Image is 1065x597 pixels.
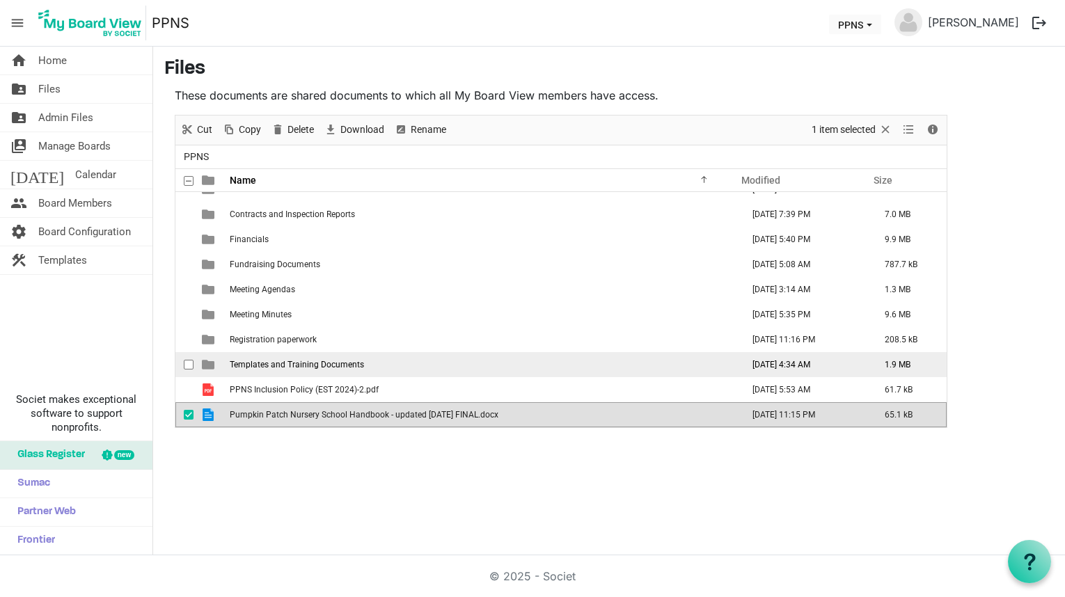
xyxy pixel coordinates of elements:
[741,175,780,186] span: Modified
[269,121,317,138] button: Delete
[220,121,264,138] button: Copy
[230,285,295,294] span: Meeting Agendas
[194,377,226,402] td: is template cell column header type
[921,116,945,145] div: Details
[10,161,64,189] span: [DATE]
[10,132,27,160] span: switch_account
[226,252,738,277] td: Fundraising Documents is template cell column header Name
[738,227,870,252] td: September 17, 2025 5:40 PM column header Modified
[870,252,947,277] td: 787.7 kB is template cell column header Size
[34,6,146,40] img: My Board View Logo
[75,161,116,189] span: Calendar
[829,15,881,34] button: PPNS dropdownbutton
[10,104,27,132] span: folder_shared
[230,175,256,186] span: Name
[38,75,61,103] span: Files
[194,402,226,427] td: is template cell column header type
[38,189,112,217] span: Board Members
[194,202,226,227] td: is template cell column header type
[226,377,738,402] td: PPNS Inclusion Policy (EST 2024)-2.pdf is template cell column header Name
[230,310,292,319] span: Meeting Minutes
[175,116,217,145] div: Cut
[226,202,738,227] td: Contracts and Inspection Reports is template cell column header Name
[266,116,319,145] div: Delete
[196,121,214,138] span: Cut
[175,87,947,104] p: These documents are shared documents to which all My Board View members have access.
[230,260,320,269] span: Fundraising Documents
[6,392,146,434] span: Societ makes exceptional software to support nonprofits.
[924,121,942,138] button: Details
[10,498,76,526] span: Partner Web
[897,116,921,145] div: View
[230,209,355,219] span: Contracts and Inspection Reports
[226,302,738,327] td: Meeting Minutes is template cell column header Name
[870,402,947,427] td: 65.1 kB is template cell column header Size
[870,202,947,227] td: 7.0 MB is template cell column header Size
[175,377,194,402] td: checkbox
[870,352,947,377] td: 1.9 MB is template cell column header Size
[870,227,947,252] td: 9.9 MB is template cell column header Size
[900,121,917,138] button: View dropdownbutton
[175,402,194,427] td: checkbox
[175,302,194,327] td: checkbox
[10,75,27,103] span: folder_shared
[194,252,226,277] td: is template cell column header type
[286,121,315,138] span: Delete
[181,148,212,166] span: PPNS
[194,352,226,377] td: is template cell column header type
[738,252,870,277] td: September 21, 2024 5:08 AM column header Modified
[34,6,152,40] a: My Board View Logo
[175,252,194,277] td: checkbox
[807,116,897,145] div: Clear selection
[226,327,738,352] td: Registration paperwork is template cell column header Name
[738,327,870,352] td: December 30, 2024 11:16 PM column header Modified
[114,450,134,460] div: new
[194,227,226,252] td: is template cell column header type
[922,8,1025,36] a: [PERSON_NAME]
[226,352,738,377] td: Templates and Training Documents is template cell column header Name
[194,327,226,352] td: is template cell column header type
[230,360,364,369] span: Templates and Training Documents
[870,302,947,327] td: 9.6 MB is template cell column header Size
[164,58,1054,81] h3: Files
[409,121,448,138] span: Rename
[392,121,449,138] button: Rename
[489,569,576,583] a: © 2025 - Societ
[339,121,386,138] span: Download
[38,218,131,246] span: Board Configuration
[217,116,266,145] div: Copy
[10,218,27,246] span: settings
[738,377,870,402] td: November 06, 2024 5:53 AM column header Modified
[10,470,50,497] span: Sumac
[322,121,387,138] button: Download
[38,246,87,274] span: Templates
[175,277,194,302] td: checkbox
[175,227,194,252] td: checkbox
[226,402,738,427] td: Pumpkin Patch Nursery School Handbook - updated Aug 2024 FINAL.docx is template cell column heade...
[738,352,870,377] td: February 11, 2025 4:34 AM column header Modified
[1025,8,1054,38] button: logout
[810,121,877,138] span: 1 item selected
[178,121,215,138] button: Cut
[389,116,451,145] div: Rename
[226,227,738,252] td: Financials is template cell column header Name
[10,47,27,74] span: home
[894,8,922,36] img: no-profile-picture.svg
[230,234,269,244] span: Financials
[230,335,317,344] span: Registration paperwork
[38,132,111,160] span: Manage Boards
[38,47,67,74] span: Home
[38,104,93,132] span: Admin Files
[4,10,31,36] span: menu
[874,175,892,186] span: Size
[175,202,194,227] td: checkbox
[230,184,401,194] span: Bank Documents and Statements of Directors
[738,277,870,302] td: July 10, 2025 3:14 AM column header Modified
[226,277,738,302] td: Meeting Agendas is template cell column header Name
[810,121,895,138] button: Selection
[870,327,947,352] td: 208.5 kB is template cell column header Size
[10,527,55,555] span: Frontier
[175,327,194,352] td: checkbox
[738,202,870,227] td: October 04, 2024 7:39 PM column header Modified
[175,352,194,377] td: checkbox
